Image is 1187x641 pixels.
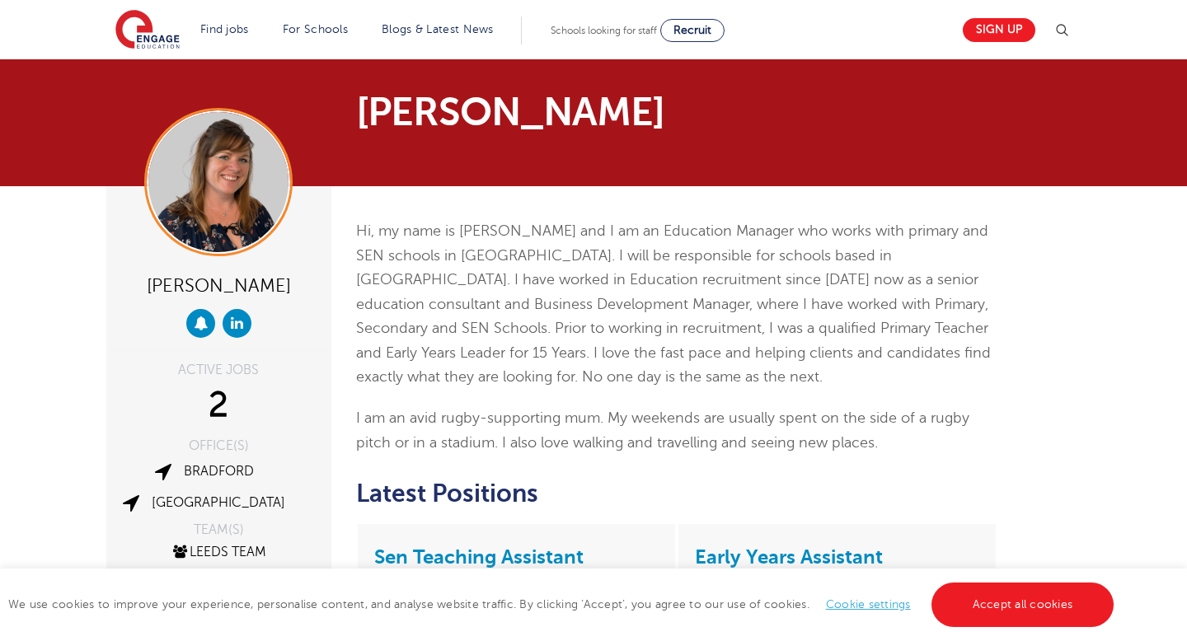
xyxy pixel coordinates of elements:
[115,10,180,51] img: Engage Education
[356,219,998,390] p: Hi, my name is [PERSON_NAME] and I am an Education Manager who works with primary and SEN schools...
[374,545,584,568] a: Sen Teaching Assistant
[171,545,266,559] a: Leeds Team
[356,92,748,132] h1: [PERSON_NAME]
[826,598,911,611] a: Cookie settings
[695,545,883,597] a: Early Years Assistant Headteacher
[119,439,319,452] div: OFFICE(S)
[356,406,998,455] p: I am an avid rugby-supporting mum. My weekends are usually spent on the side of a rugby pitch or ...
[673,24,711,36] span: Recruit
[931,583,1114,627] a: Accept all cookies
[660,19,725,42] a: Recruit
[119,269,319,301] div: [PERSON_NAME]
[283,23,348,35] a: For Schools
[184,464,254,479] a: Bradford
[382,23,494,35] a: Blogs & Latest News
[200,23,249,35] a: Find jobs
[119,523,319,536] div: TEAM(S)
[963,18,1035,42] a: Sign up
[119,385,319,426] div: 2
[356,480,998,508] h2: Latest Positions
[119,363,319,377] div: ACTIVE JOBS
[152,495,285,510] a: [GEOGRAPHIC_DATA]
[551,25,657,36] span: Schools looking for staff
[8,598,1118,611] span: We use cookies to improve your experience, personalise content, and analyse website traffic. By c...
